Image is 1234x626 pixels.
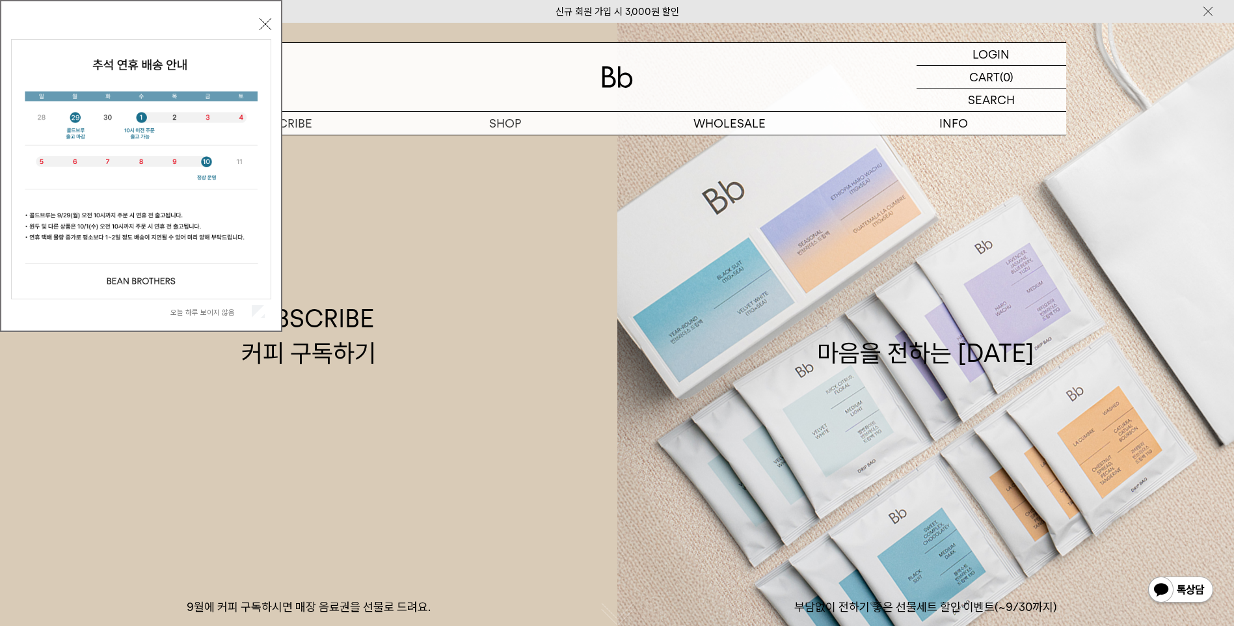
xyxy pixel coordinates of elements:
[917,66,1066,88] a: CART (0)
[1000,66,1013,88] p: (0)
[260,18,271,30] button: 닫기
[393,112,617,135] a: SHOP
[1147,575,1214,606] img: 카카오톡 채널 1:1 채팅 버튼
[842,112,1066,135] p: INFO
[12,40,271,299] img: 5e4d662c6b1424087153c0055ceb1a13_140731.jpg
[968,88,1015,111] p: SEARCH
[617,112,842,135] p: WHOLESALE
[817,301,1034,370] div: 마음을 전하는 [DATE]
[170,308,249,317] label: 오늘 하루 보이지 않음
[969,66,1000,88] p: CART
[556,6,679,18] a: 신규 회원 가입 시 3,000원 할인
[602,66,633,88] img: 로고
[241,301,376,370] div: SUBSCRIBE 커피 구독하기
[917,43,1066,66] a: LOGIN
[972,43,1010,65] p: LOGIN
